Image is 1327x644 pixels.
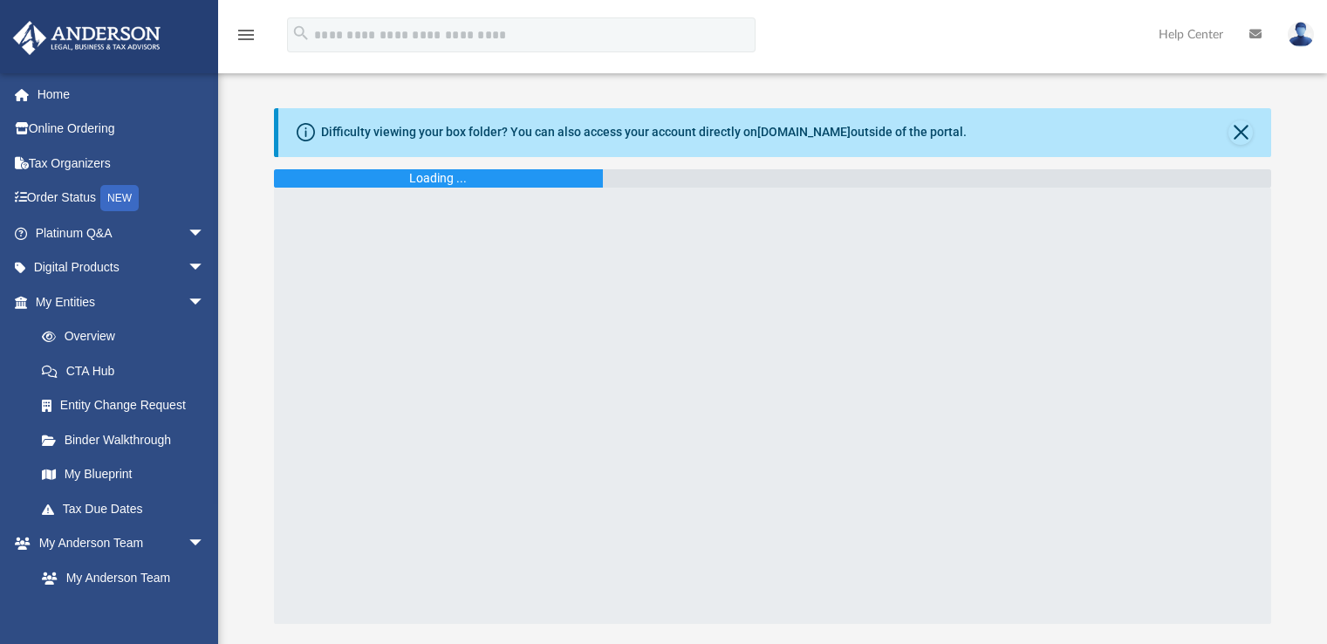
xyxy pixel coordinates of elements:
[100,185,139,211] div: NEW
[8,21,166,55] img: Anderson Advisors Platinum Portal
[12,146,231,181] a: Tax Organizers
[236,33,257,45] a: menu
[12,77,231,112] a: Home
[291,24,311,43] i: search
[12,181,231,216] a: Order StatusNEW
[1288,22,1314,47] img: User Pic
[12,526,222,561] a: My Anderson Teamarrow_drop_down
[24,353,231,388] a: CTA Hub
[1228,120,1253,145] button: Close
[24,457,222,492] a: My Blueprint
[188,250,222,286] span: arrow_drop_down
[188,284,222,320] span: arrow_drop_down
[24,319,231,354] a: Overview
[12,216,231,250] a: Platinum Q&Aarrow_drop_down
[188,216,222,251] span: arrow_drop_down
[188,526,222,562] span: arrow_drop_down
[409,169,467,188] div: Loading ...
[24,560,214,595] a: My Anderson Team
[12,284,231,319] a: My Entitiesarrow_drop_down
[24,491,231,526] a: Tax Due Dates
[12,112,231,147] a: Online Ordering
[24,388,231,423] a: Entity Change Request
[236,24,257,45] i: menu
[24,422,231,457] a: Binder Walkthrough
[757,125,851,139] a: [DOMAIN_NAME]
[321,123,967,141] div: Difficulty viewing your box folder? You can also access your account directly on outside of the p...
[12,250,231,285] a: Digital Productsarrow_drop_down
